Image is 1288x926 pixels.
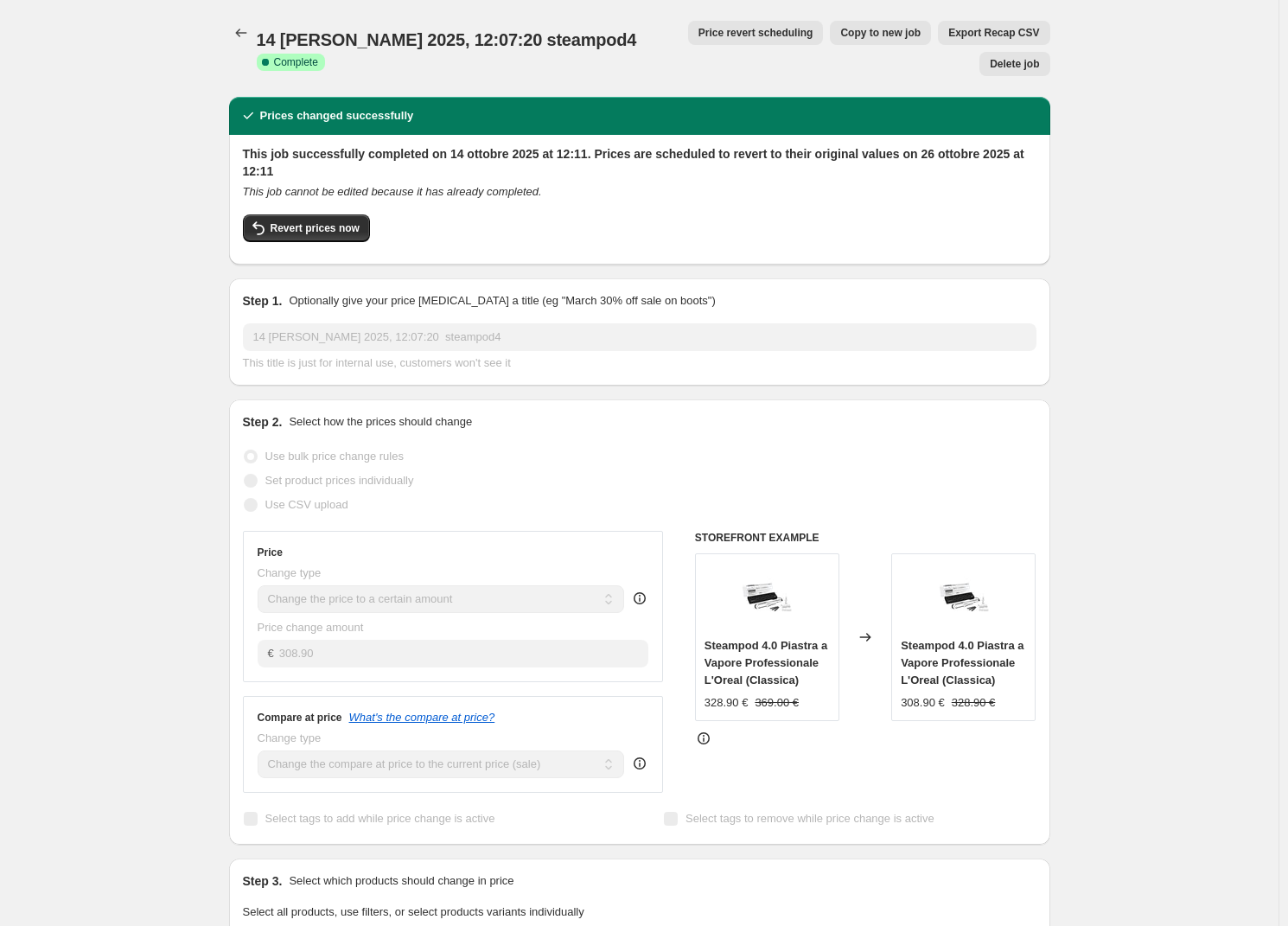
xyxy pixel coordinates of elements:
[265,450,404,463] span: Use bulk price change rules
[243,323,1036,351] input: 30% off holiday sale
[705,694,749,712] div: 328.90 €
[289,292,715,310] p: Optionally give your price [MEDICAL_DATA] a title (eg "March 30% off sale on boots")
[840,26,921,40] span: Copy to new job
[243,292,283,310] h2: Step 1.
[243,185,542,198] i: This job cannot be edited because it has already completed.
[755,694,799,712] strike: 369.00 €
[229,21,253,45] button: Price change jobs
[952,694,996,712] strike: 328.90 €
[268,647,274,660] span: €
[243,905,584,918] span: Select all products, use filters, or select products variants individually
[265,812,495,825] span: Select tags to add while price change is active
[695,531,1036,545] h6: STOREFRONT EXAMPLE
[990,57,1039,71] span: Delete job
[705,639,827,687] span: Steampod 4.0 Piastra a Vapore Professionale L'Oreal (Classica)
[688,21,824,45] button: Price revert scheduling
[258,711,342,725] h3: Compare at price
[631,755,648,772] div: help
[258,566,322,579] span: Change type
[698,26,813,40] span: Price revert scheduling
[271,221,360,235] span: Revert prices now
[243,872,283,890] h2: Step 3.
[243,413,283,431] h2: Step 2.
[274,55,318,69] span: Complete
[243,145,1036,180] h2: This job successfully completed on 14 ottobre 2025 at 12:11. Prices are scheduled to revert to th...
[258,621,364,634] span: Price change amount
[979,52,1049,76] button: Delete job
[257,30,637,49] span: 14 [PERSON_NAME] 2025, 12:07:20 steampod4
[732,563,801,632] img: piastra-per-capelli-3474637116415-best-seller-540616_80x.jpg
[631,590,648,607] div: help
[948,26,1039,40] span: Export Recap CSV
[265,474,414,487] span: Set product prices individually
[830,21,931,45] button: Copy to new job
[289,413,472,431] p: Select how the prices should change
[243,214,370,242] button: Revert prices now
[265,498,348,511] span: Use CSV upload
[289,872,513,890] p: Select which products should change in price
[258,546,283,559] h3: Price
[349,711,495,724] button: What's the compare at price?
[901,639,1023,687] span: Steampod 4.0 Piastra a Vapore Professionale L'Oreal (Classica)
[901,694,945,712] div: 308.90 €
[243,356,511,369] span: This title is just for internal use, customers won't see it
[938,21,1049,45] button: Export Recap CSV
[260,107,414,125] h2: Prices changed successfully
[279,640,648,667] input: 80.00
[685,812,934,825] span: Select tags to remove while price change is active
[258,731,322,744] span: Change type
[929,563,998,632] img: piastra-per-capelli-3474637116415-best-seller-540616_80x.jpg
